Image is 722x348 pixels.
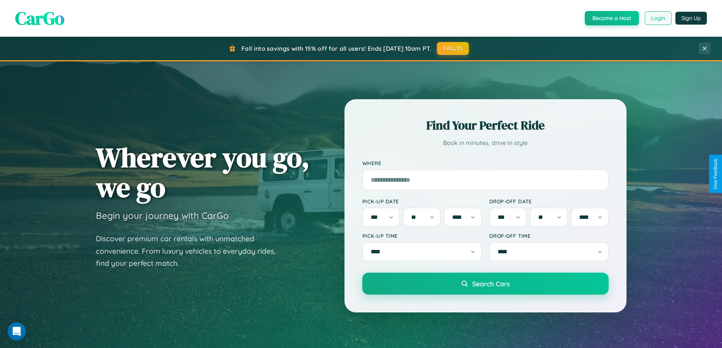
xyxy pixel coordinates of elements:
button: Login [645,11,672,25]
p: Discover premium car rentals with unmatched convenience. From luxury vehicles to everyday rides, ... [96,233,285,270]
div: Give Feedback [713,159,718,189]
button: FALL15 [437,42,469,55]
span: Fall into savings with 15% off for all users! Ends [DATE] 10am PT. [241,45,431,52]
label: Drop-off Time [489,233,609,239]
button: Sign Up [675,12,707,25]
div: Open Intercom Messenger [8,322,26,340]
span: CarGo [15,6,64,31]
h2: Find Your Perfect Ride [362,117,609,134]
label: Drop-off Date [489,198,609,204]
button: Become a Host [585,11,639,25]
h3: Begin your journey with CarGo [96,210,229,221]
span: Search Cars [472,279,510,288]
label: Where [362,160,609,166]
label: Pick-up Time [362,233,482,239]
button: Search Cars [362,273,609,295]
p: Book in minutes, drive in style [362,137,609,148]
label: Pick-up Date [362,198,482,204]
h1: Wherever you go, we go [96,142,310,202]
